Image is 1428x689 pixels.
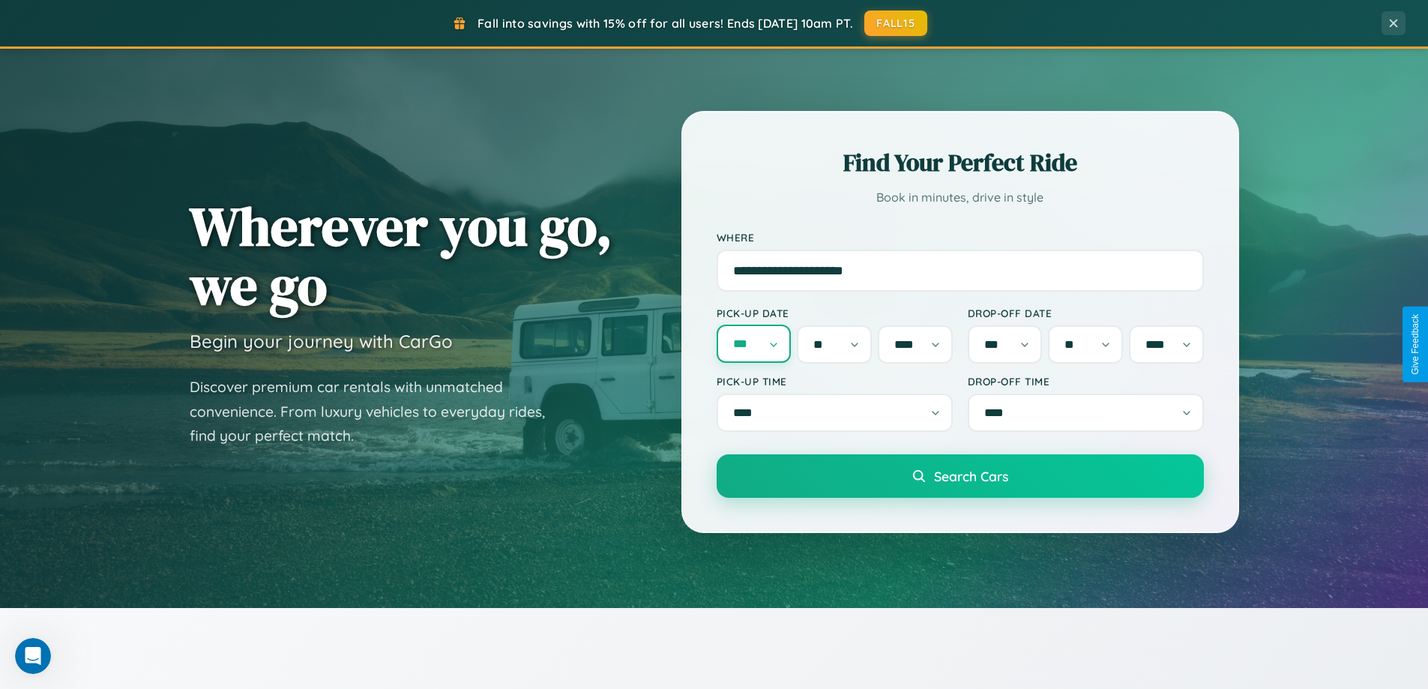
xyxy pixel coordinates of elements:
[717,454,1204,498] button: Search Cars
[190,196,612,315] h1: Wherever you go, we go
[190,375,564,448] p: Discover premium car rentals with unmatched convenience. From luxury vehicles to everyday rides, ...
[968,307,1204,319] label: Drop-off Date
[717,146,1204,179] h2: Find Your Perfect Ride
[15,638,51,674] iframe: Intercom live chat
[717,307,953,319] label: Pick-up Date
[717,187,1204,208] p: Book in minutes, drive in style
[717,375,953,388] label: Pick-up Time
[1410,314,1421,375] div: Give Feedback
[968,375,1204,388] label: Drop-off Time
[477,16,853,31] span: Fall into savings with 15% off for all users! Ends [DATE] 10am PT.
[934,468,1008,484] span: Search Cars
[190,330,453,352] h3: Begin your journey with CarGo
[717,231,1204,244] label: Where
[864,10,927,36] button: FALL15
